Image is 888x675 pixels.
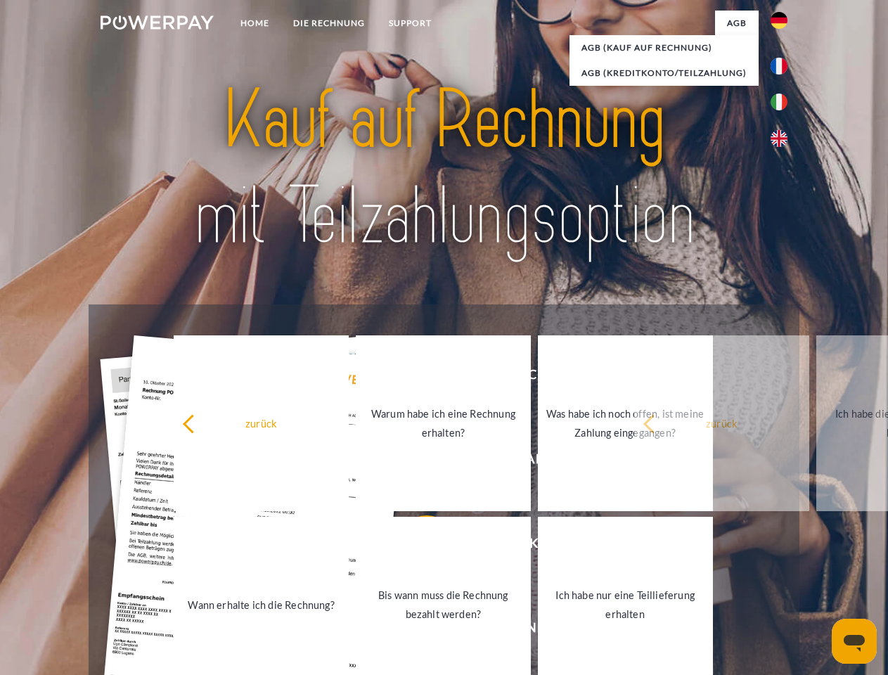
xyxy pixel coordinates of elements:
[229,11,281,36] a: Home
[771,12,787,29] img: de
[771,58,787,75] img: fr
[570,35,759,60] a: AGB (Kauf auf Rechnung)
[182,413,340,432] div: zurück
[715,11,759,36] a: agb
[538,335,713,511] a: Was habe ich noch offen, ist meine Zahlung eingegangen?
[570,60,759,86] a: AGB (Kreditkonto/Teilzahlung)
[281,11,377,36] a: DIE RECHNUNG
[364,404,522,442] div: Warum habe ich eine Rechnung erhalten?
[546,404,704,442] div: Was habe ich noch offen, ist meine Zahlung eingegangen?
[134,67,754,269] img: title-powerpay_de.svg
[832,619,877,664] iframe: Schaltfläche zum Öffnen des Messaging-Fensters
[182,595,340,614] div: Wann erhalte ich die Rechnung?
[546,586,704,624] div: Ich habe nur eine Teillieferung erhalten
[377,11,444,36] a: SUPPORT
[101,15,214,30] img: logo-powerpay-white.svg
[643,413,801,432] div: zurück
[771,94,787,110] img: it
[771,130,787,147] img: en
[364,586,522,624] div: Bis wann muss die Rechnung bezahlt werden?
